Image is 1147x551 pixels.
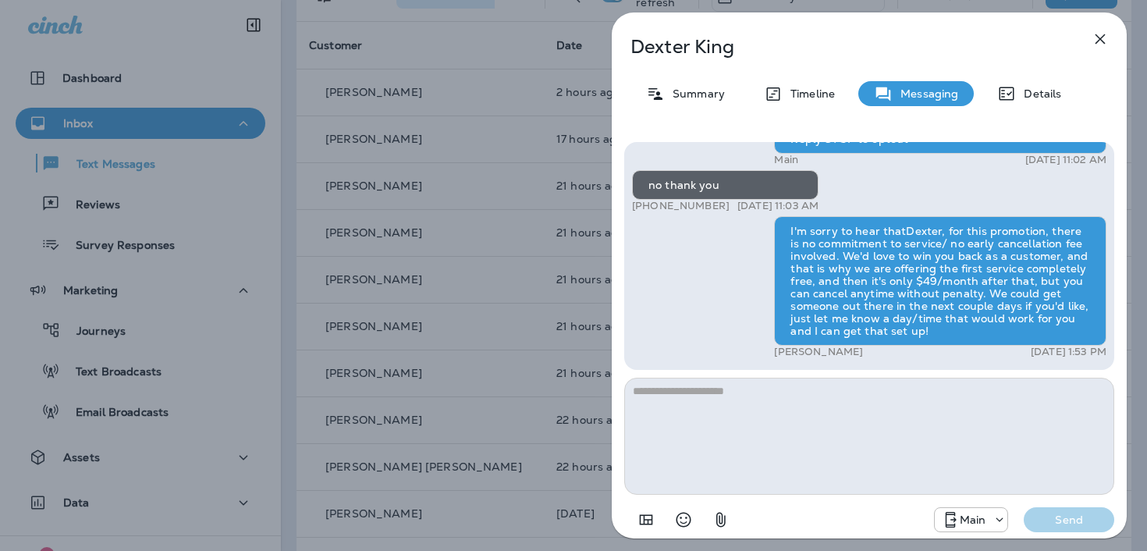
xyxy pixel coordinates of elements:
[630,504,662,535] button: Add in a premade template
[960,514,986,526] p: Main
[1016,87,1061,100] p: Details
[1031,346,1106,358] p: [DATE] 1:53 PM
[893,87,958,100] p: Messaging
[737,200,819,212] p: [DATE] 11:03 AM
[668,504,699,535] button: Select an emoji
[630,36,1056,58] p: Dexter King
[774,346,863,358] p: [PERSON_NAME]
[783,87,835,100] p: Timeline
[935,510,1008,529] div: +1 (817) 482-3792
[665,87,725,100] p: Summary
[632,200,730,212] p: [PHONE_NUMBER]
[774,154,798,166] p: Main
[774,216,1106,346] div: I'm sorry to hear thatDexter, for this promotion, there is no commitment to service/ no early can...
[1025,154,1106,166] p: [DATE] 11:02 AM
[632,170,819,200] div: no thank you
